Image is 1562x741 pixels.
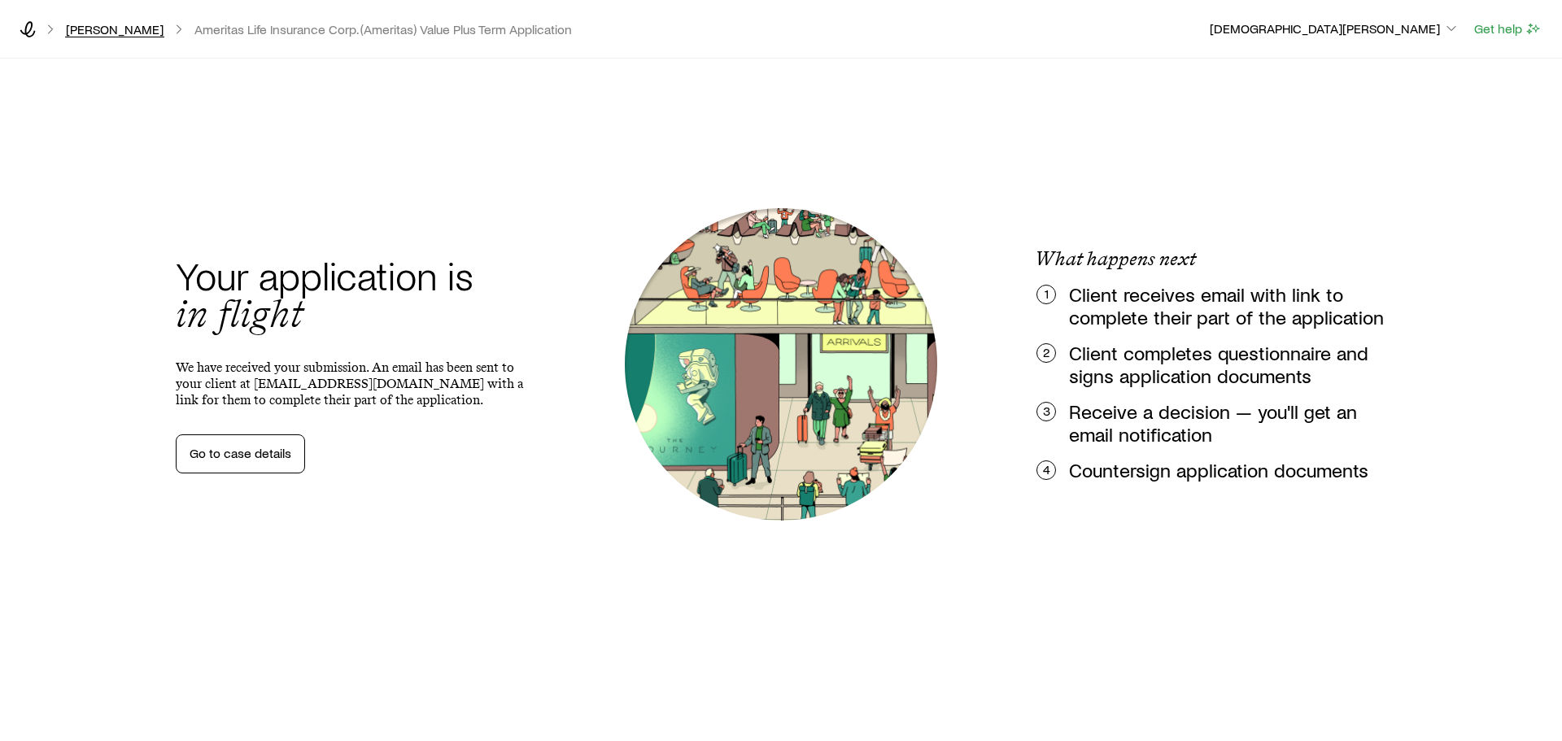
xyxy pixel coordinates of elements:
[1069,459,1406,482] p: Countersign application documents
[1209,20,1460,39] button: [DEMOGRAPHIC_DATA][PERSON_NAME]
[194,22,573,37] button: Ameritas Life Insurance Corp. (Ameritas) Value Plus Term Application
[65,22,164,37] a: [PERSON_NAME]
[1035,247,1196,270] p: What happens next
[1043,344,1050,360] p: 2
[1069,342,1406,387] p: Client completes questionnaire and signs application documents
[176,434,305,473] a: Go to case details
[1043,461,1050,477] p: 4
[1043,403,1050,419] p: 3
[176,360,527,408] p: We have received your submission. An email has been sent to your client at [EMAIL_ADDRESS][DOMAIN...
[176,255,473,294] h2: Your application is
[1210,20,1459,37] p: [DEMOGRAPHIC_DATA][PERSON_NAME]
[176,294,473,333] h2: in flight
[1045,286,1049,302] p: 1
[1069,400,1406,446] p: Receive a decision — you'll get an email notification
[1473,20,1542,38] button: Get help
[1069,283,1406,329] p: Client receives email with link to complete their part of the application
